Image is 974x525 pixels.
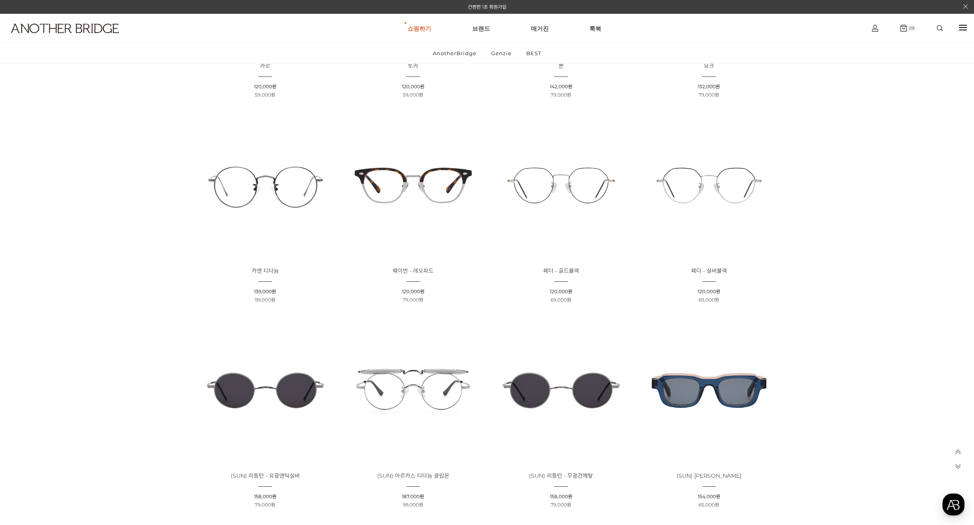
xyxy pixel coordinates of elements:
img: cart [900,25,907,32]
a: logo [4,24,150,52]
span: 69,000원 [699,297,719,303]
a: 대화 [52,250,102,270]
span: 59,000원 [403,92,423,98]
span: 99,000원 [403,502,423,508]
img: 리틀턴 유광앤틱실버 선글라스 - 여름룩에 잘 어울리는 스타일리시한 ACS [194,319,337,462]
a: 토카 [408,63,418,69]
img: cart [872,25,878,32]
img: 페더 - 실버블랙 안경 다양한 스타일에 어울리는 패셔너블 아이웨어 이미지 [638,114,780,257]
span: 카로 [260,62,270,69]
span: 페더 - 실버블랙 [691,267,727,274]
span: 79,000원 [551,502,571,508]
a: (0) [900,25,915,32]
span: 79,000원 [255,502,275,508]
span: (SUN) 아르카스 티타늄 클립온 [377,472,449,479]
span: (SUN) 리틀턴 - 무광건메탈 [529,472,593,479]
span: 79,000원 [403,297,423,303]
img: TERMIZ SUNGLASSES - 세련된 스타일의 다양한 환경용 선글라스 이미지 [638,319,780,462]
span: 요크 [704,62,714,69]
span: 187,000원 [402,493,424,499]
span: 132,000원 [698,84,720,89]
img: logo [11,24,119,33]
a: 홈 [2,250,52,270]
span: 120,000원 [698,289,720,294]
span: 페더 - 골드블랙 [543,267,579,274]
span: 카멘 티타늄 [252,267,279,274]
a: 카멘 티타늄 [252,268,279,274]
a: (SUN) 리틀턴 - 무광건메탈 [529,473,593,479]
span: (0) [907,25,915,31]
span: 120,000원 [402,289,424,294]
span: 홈 [25,262,30,268]
a: 설정 [102,250,151,270]
span: 139,000원 [254,289,276,294]
img: search [937,25,943,31]
a: Genzie [484,43,518,63]
a: 페더 - 실버블랙 [691,268,727,274]
a: 카로 [260,63,270,69]
img: 카멘 티타늄 - 팀 그레이 색상, 세련된 일상 스타일 안경 [194,114,337,257]
a: 매거진 [531,14,549,43]
span: (SUN) [PERSON_NAME] [677,472,741,479]
a: AnotherBridge [426,43,483,63]
a: 쇼핑하기 [408,14,431,43]
span: 79,000원 [551,92,571,98]
img: ARKAS TITANIUM CLIP-ON 선글라스 - 티타늄 소재와 세련된 디자인의 클립온 이미지 [342,319,484,462]
img: 페더 - 골드블랙 이미지 - 금블랙 세련된 안경 [490,114,632,257]
a: 룩북 [589,14,601,43]
span: 79,000원 [699,92,719,98]
span: 웨이번 - 레오파드 [393,267,434,274]
span: 99,000원 [255,297,275,303]
a: 브랜드 [472,14,490,43]
span: 대화 [72,262,82,268]
a: 간편한 1초 회원가입 [468,4,507,10]
a: (SUN) [PERSON_NAME] [677,473,741,479]
img: 리틀턴 무광건메탈 선글라스 - 다양한 패션에 어울리는 이미지 [490,319,632,462]
span: 120,000원 [550,289,572,294]
span: 158,000원 [254,493,277,499]
span: 120,000원 [254,84,277,89]
span: 69,000원 [551,297,571,303]
a: BEST [520,43,548,63]
span: 158,000원 [550,493,572,499]
span: 59,000원 [255,92,275,98]
span: (SUN) 리틀턴 - 유광앤틱실버 [231,472,300,479]
img: 웨이번 - 레오파드 안경, 세련된 레오파드 패턴의 아이웨어 모양 [342,114,484,257]
span: 120,000원 [402,84,424,89]
a: (SUN) 리틀턴 - 유광앤틱실버 [231,473,300,479]
span: 설정 [122,262,131,268]
span: 142,000원 [550,84,572,89]
a: (SUN) 아르카스 티타늄 클립온 [377,473,449,479]
a: 웨이번 - 레오파드 [393,268,434,274]
span: 토카 [408,62,418,69]
a: 본 [559,63,564,69]
span: 65,000원 [699,502,719,508]
a: 페더 - 골드블랙 [543,268,579,274]
a: 요크 [704,63,714,69]
span: 본 [559,62,564,69]
span: 154,000원 [698,493,720,499]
